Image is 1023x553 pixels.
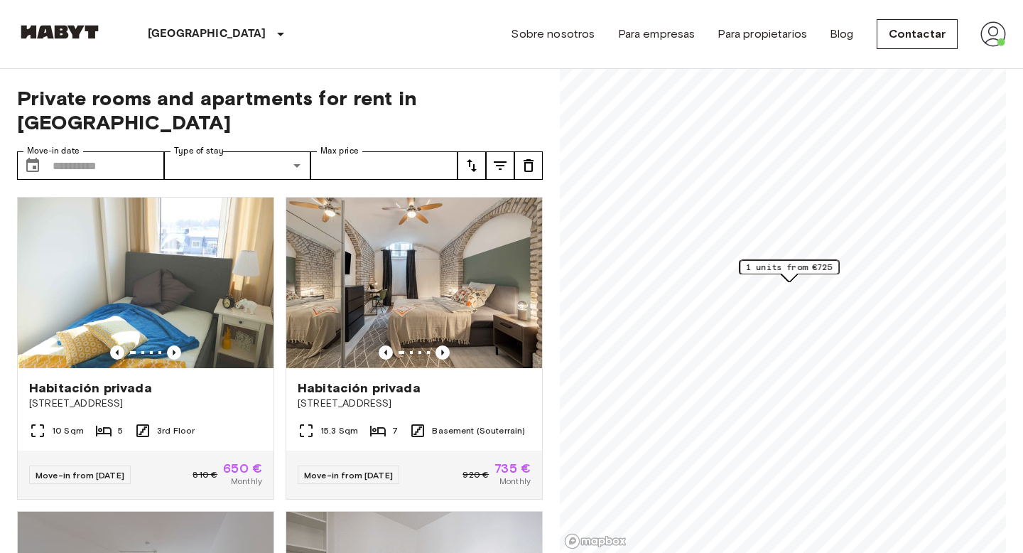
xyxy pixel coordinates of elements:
[110,345,124,360] button: Previous image
[174,145,224,157] label: Type of stay
[740,259,839,281] div: Map marker
[298,380,421,397] span: Habitación privada
[392,424,398,437] span: 7
[320,424,358,437] span: 15.3 Sqm
[458,151,486,180] button: tune
[514,151,543,180] button: tune
[320,145,359,157] label: Max price
[17,25,102,39] img: Habyt
[980,21,1006,47] img: avatar
[223,462,262,475] span: 650 €
[148,26,266,43] p: [GEOGRAPHIC_DATA]
[18,151,47,180] button: Choose date
[167,345,181,360] button: Previous image
[286,198,542,368] img: Marketing picture of unit DE-02-004-006-05HF
[36,470,124,480] span: Move-in from [DATE]
[432,424,525,437] span: Basement (Souterrain)
[618,26,695,43] a: Para empresas
[231,475,262,488] span: Monthly
[379,345,393,360] button: Previous image
[746,261,833,274] span: 1 units from €725
[18,198,274,368] img: Marketing picture of unit DE-02-011-001-01HF
[17,86,543,134] span: Private rooms and apartments for rent in [GEOGRAPHIC_DATA]
[118,424,123,437] span: 5
[27,145,80,157] label: Move-in date
[494,462,531,475] span: 735 €
[499,475,531,488] span: Monthly
[17,197,274,500] a: Marketing picture of unit DE-02-011-001-01HFPrevious imagePrevious imageHabitación privada[STREET...
[462,468,489,481] span: 920 €
[298,397,531,411] span: [STREET_ADDRESS]
[157,424,195,437] span: 3rd Floor
[193,468,217,481] span: 810 €
[739,260,838,282] div: Map marker
[877,19,958,49] a: Contactar
[830,26,854,43] a: Blog
[486,151,514,180] button: tune
[435,345,450,360] button: Previous image
[286,197,543,500] a: Marketing picture of unit DE-02-004-006-05HFPrevious imagePrevious imageHabitación privada[STREET...
[718,26,807,43] a: Para propietarios
[740,260,839,282] div: Map marker
[564,533,627,549] a: Mapbox logo
[52,424,84,437] span: 10 Sqm
[29,380,152,397] span: Habitación privada
[29,397,262,411] span: [STREET_ADDRESS]
[304,470,393,480] span: Move-in from [DATE]
[511,26,595,43] a: Sobre nosotros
